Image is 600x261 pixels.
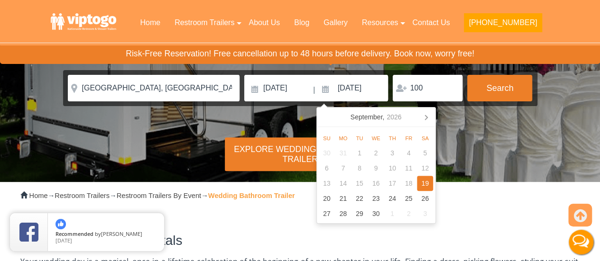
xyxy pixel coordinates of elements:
div: 2 [368,145,384,161]
div: 30 [368,206,384,221]
div: 3 [384,145,401,161]
div: 22 [351,191,368,206]
div: 10 [384,161,401,176]
div: 3 [417,206,434,221]
h2: Wedding Bathroom Rentals [20,234,580,248]
div: September, [347,109,406,125]
div: Su [319,133,335,144]
a: Restroom Trailers By Event [117,192,201,199]
div: 8 [351,161,368,176]
div: 19 [417,176,434,191]
div: 14 [335,176,351,191]
strong: Wedding Bathroom Trailer [208,192,295,199]
div: 13 [319,176,335,191]
input: Delivery [244,75,312,101]
input: Pickup [316,75,388,101]
div: Explore Wedding Bathroom Trailer [225,137,375,171]
span: → → → [29,192,295,199]
a: Restroom Trailers [55,192,110,199]
a: Resources [355,12,405,33]
div: 12 [417,161,434,176]
div: 30 [319,145,335,161]
div: 21 [335,191,351,206]
div: 16 [368,176,384,191]
div: 6 [319,161,335,176]
div: 26 [417,191,434,206]
div: 24 [384,191,401,206]
div: 18 [400,176,417,191]
div: 23 [368,191,384,206]
div: 31 [335,145,351,161]
a: About Us [241,12,287,33]
div: 11 [400,161,417,176]
a: [PHONE_NUMBER] [457,12,549,38]
div: 25 [400,191,417,206]
a: Blog [287,12,316,33]
div: Fr [400,133,417,144]
div: 7 [335,161,351,176]
a: Restroom Trailers [167,12,241,33]
img: thumbs up icon [55,219,66,229]
a: Home [133,12,167,33]
a: Home [29,192,48,199]
button: Live Chat [562,223,600,261]
i: 2026 [387,111,401,123]
button: Search [467,75,532,101]
div: Mo [335,133,351,144]
div: 5 [417,145,434,161]
div: 9 [368,161,384,176]
span: [PERSON_NAME] [101,230,142,237]
div: 1 [351,145,368,161]
div: 2 [400,206,417,221]
div: 4 [400,145,417,161]
span: | [313,75,315,105]
input: Persons [393,75,462,101]
div: 1 [384,206,401,221]
a: Contact Us [405,12,457,33]
div: Sa [417,133,434,144]
div: 15 [351,176,368,191]
div: 27 [319,206,335,221]
div: 28 [335,206,351,221]
span: by [55,231,157,238]
a: Gallery [316,12,355,33]
div: We [368,133,384,144]
input: Where do you need your trailer? [68,75,240,101]
span: [DATE] [55,237,72,244]
div: 17 [384,176,401,191]
img: Review Rating [19,223,38,242]
div: 20 [319,191,335,206]
div: 29 [351,206,368,221]
div: Tu [351,133,368,144]
span: Recommended [55,230,93,237]
div: Th [384,133,401,144]
button: [PHONE_NUMBER] [464,13,542,32]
